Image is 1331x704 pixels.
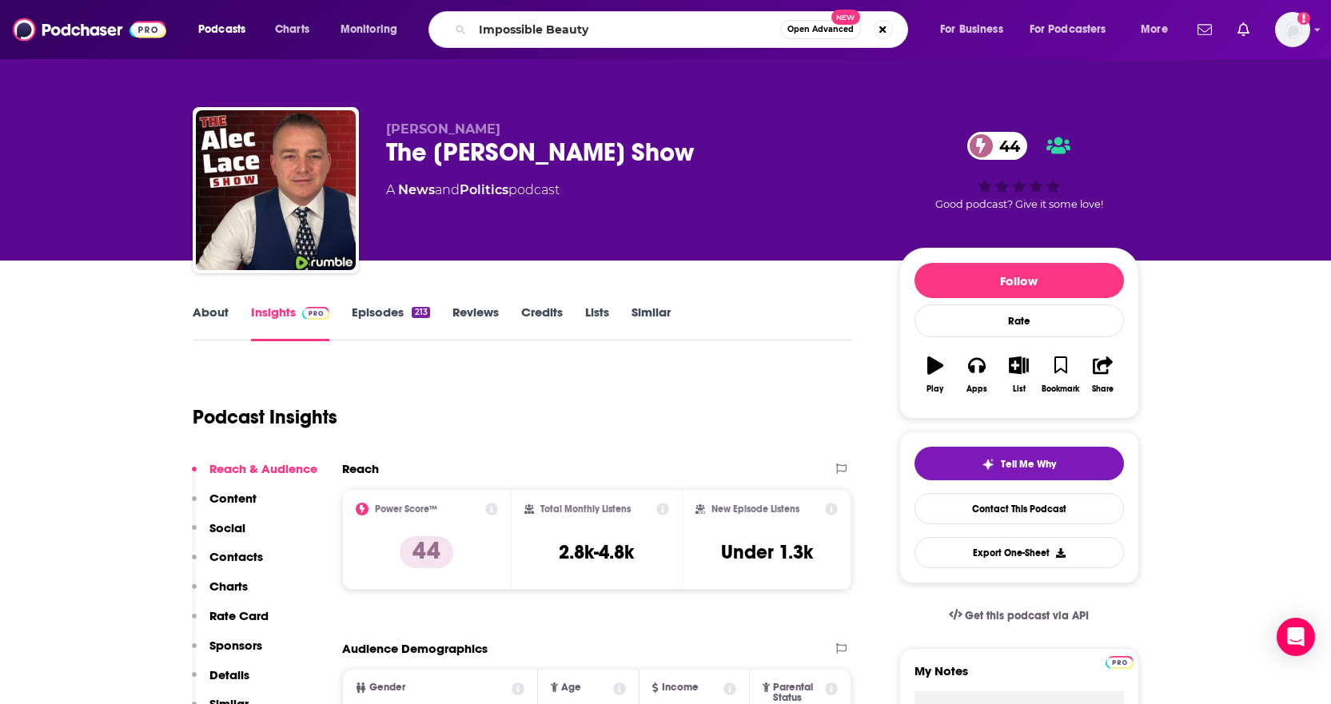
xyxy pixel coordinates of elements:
button: Social [192,520,245,550]
a: Lists [585,304,609,341]
a: Reviews [452,304,499,341]
div: Rate [915,304,1124,337]
a: Episodes213 [352,304,429,341]
a: Contact This Podcast [915,493,1124,524]
a: About [193,304,229,341]
button: open menu [929,17,1023,42]
button: open menu [329,17,418,42]
a: News [398,182,435,197]
span: Tell Me Why [1001,458,1056,471]
img: tell me why sparkle [982,458,994,471]
div: Bookmark [1042,384,1079,394]
h2: Audience Demographics [342,641,488,656]
a: Credits [521,304,563,341]
p: Contacts [209,549,263,564]
h2: New Episode Listens [711,503,799,515]
h3: 2.8k-4.8k [559,540,634,564]
a: Similar [632,304,671,341]
button: Open AdvancedNew [780,20,861,39]
img: Podchaser Pro [302,307,330,320]
h2: Total Monthly Listens [540,503,631,515]
button: Export One-Sheet [915,537,1124,568]
h2: Reach [342,461,379,476]
p: Social [209,520,245,535]
p: Details [209,667,249,682]
img: Podchaser Pro [1106,656,1134,669]
button: Show profile menu [1275,12,1310,47]
button: Rate Card [192,608,269,638]
a: 44 [967,132,1028,160]
div: Open Intercom Messenger [1277,618,1315,656]
div: 44Good podcast? Give it some love! [899,121,1139,221]
span: For Podcasters [1030,18,1106,41]
div: Play [927,384,943,394]
button: tell me why sparkleTell Me Why [915,447,1124,480]
button: open menu [1130,17,1188,42]
button: Details [192,667,249,697]
span: and [435,182,460,197]
a: Get this podcast via API [936,596,1102,635]
a: Charts [265,17,319,42]
span: Logged in as calellac [1275,12,1310,47]
h3: Under 1.3k [721,540,813,564]
input: Search podcasts, credits, & more... [472,17,780,42]
button: Play [915,346,956,404]
span: 44 [983,132,1028,160]
span: Monitoring [341,18,397,41]
p: Charts [209,579,248,594]
span: Podcasts [198,18,245,41]
button: open menu [187,17,266,42]
button: Follow [915,263,1124,298]
a: Pro website [1106,654,1134,669]
p: Reach & Audience [209,461,317,476]
a: Show notifications dropdown [1191,16,1218,43]
button: Sponsors [192,638,262,667]
span: Charts [275,18,309,41]
span: For Business [940,18,1003,41]
span: New [831,10,860,25]
p: Content [209,491,257,506]
a: Show notifications dropdown [1231,16,1256,43]
span: [PERSON_NAME] [386,121,500,137]
span: Parental Status [773,682,823,703]
h2: Power Score™ [375,503,437,515]
div: List [1013,384,1026,394]
h1: Podcast Insights [193,405,337,429]
button: Charts [192,579,248,608]
label: My Notes [915,663,1124,691]
span: Income [662,682,699,693]
img: The Alec Lace Show [196,110,356,270]
button: Apps [956,346,998,404]
button: Bookmark [1040,346,1082,404]
a: InsightsPodchaser Pro [251,304,330,341]
div: 213 [412,307,429,318]
div: A podcast [386,181,560,200]
span: Age [561,682,581,693]
button: open menu [1019,17,1130,42]
button: Reach & Audience [192,461,317,491]
img: User Profile [1275,12,1310,47]
svg: Add a profile image [1297,12,1310,25]
button: Contacts [192,549,263,579]
span: Good podcast? Give it some love! [935,198,1103,210]
img: Podchaser - Follow, Share and Rate Podcasts [13,14,166,45]
p: Rate Card [209,608,269,623]
div: Share [1092,384,1114,394]
div: Apps [966,384,987,394]
a: Politics [460,182,508,197]
p: 44 [400,536,453,568]
div: Search podcasts, credits, & more... [444,11,923,48]
button: Content [192,491,257,520]
span: Get this podcast via API [965,609,1089,622]
button: Share [1082,346,1123,404]
span: Open Advanced [787,26,854,34]
button: List [998,346,1039,404]
span: Gender [369,682,405,693]
p: Sponsors [209,638,262,653]
span: More [1141,18,1168,41]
